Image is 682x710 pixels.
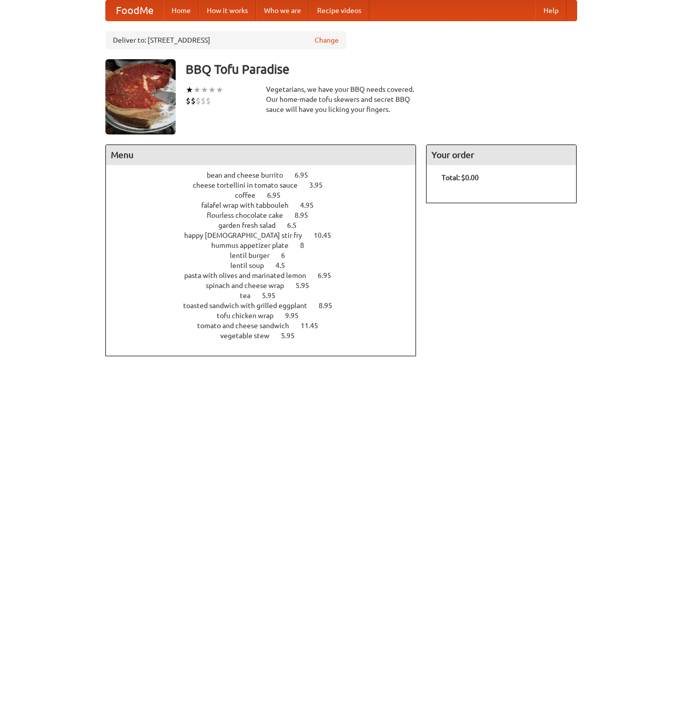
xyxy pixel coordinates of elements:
[309,1,369,21] a: Recipe videos
[315,35,339,45] a: Change
[211,241,323,249] a: hummus appetizer plate 8
[314,231,341,239] span: 10.45
[206,281,328,290] a: spinach and cheese wrap 5.95
[186,84,193,95] li: ★
[256,1,309,21] a: Who we are
[217,312,317,320] a: tofu chicken wrap 9.95
[197,322,337,330] a: tomato and cheese sandwich 11.45
[184,271,350,279] a: pasta with olives and marinated lemon 6.95
[285,312,309,320] span: 9.95
[295,171,318,179] span: 6.95
[535,1,567,21] a: Help
[295,211,318,219] span: 8.95
[318,271,341,279] span: 6.95
[240,292,260,300] span: tea
[300,241,314,249] span: 8
[206,281,294,290] span: spinach and cheese wrap
[217,312,284,320] span: tofu chicken wrap
[218,221,315,229] a: garden fresh salad 6.5
[267,191,291,199] span: 6.95
[105,59,176,134] img: angular.jpg
[186,59,577,79] h3: BBQ Tofu Paradise
[220,332,280,340] span: vegetable stew
[276,261,295,269] span: 4.5
[309,181,333,189] span: 3.95
[206,95,211,106] li: $
[296,281,319,290] span: 5.95
[196,95,201,106] li: $
[184,231,350,239] a: happy [DEMOGRAPHIC_DATA] stir fry 10.45
[105,31,346,49] div: Deliver to: [STREET_ADDRESS]
[230,251,280,259] span: lentil burger
[193,181,308,189] span: cheese tortellini in tomato sauce
[207,171,327,179] a: bean and cheese burrito 6.95
[106,145,416,165] h4: Menu
[300,201,324,209] span: 4.95
[164,1,199,21] a: Home
[301,322,328,330] span: 11.45
[199,1,256,21] a: How it works
[211,241,299,249] span: hummus appetizer plate
[184,271,316,279] span: pasta with olives and marinated lemon
[218,221,286,229] span: garden fresh salad
[184,231,312,239] span: happy [DEMOGRAPHIC_DATA] stir fry
[230,261,274,269] span: lentil soup
[281,251,295,259] span: 6
[207,211,327,219] a: flourless chocolate cake 8.95
[183,302,351,310] a: toasted sandwich with grilled eggplant 8.95
[193,181,341,189] a: cheese tortellini in tomato sauce 3.95
[287,221,307,229] span: 6.5
[106,1,164,21] a: FoodMe
[266,84,417,114] div: Vegetarians, we have your BBQ needs covered. Our home-made tofu skewers and secret BBQ sauce will...
[235,191,265,199] span: coffee
[186,95,191,106] li: $
[235,191,299,199] a: coffee 6.95
[201,95,206,106] li: $
[201,201,299,209] span: falafel wrap with tabbouleh
[230,261,304,269] a: lentil soup 4.5
[442,174,479,182] b: Total: $0.00
[281,332,305,340] span: 5.95
[319,302,342,310] span: 8.95
[201,84,208,95] li: ★
[208,84,216,95] li: ★
[230,251,304,259] a: lentil burger 6
[183,302,317,310] span: toasted sandwich with grilled eggplant
[197,322,299,330] span: tomato and cheese sandwich
[207,171,293,179] span: bean and cheese burrito
[193,84,201,95] li: ★
[207,211,293,219] span: flourless chocolate cake
[427,145,576,165] h4: Your order
[262,292,286,300] span: 5.95
[216,84,223,95] li: ★
[240,292,294,300] a: tea 5.95
[220,332,313,340] a: vegetable stew 5.95
[191,95,196,106] li: $
[201,201,332,209] a: falafel wrap with tabbouleh 4.95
